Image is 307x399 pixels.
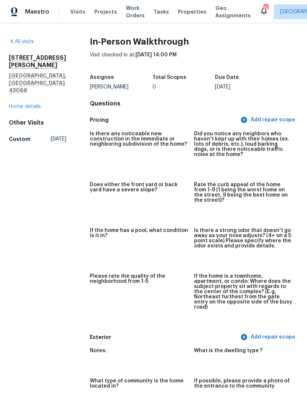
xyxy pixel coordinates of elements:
[90,116,239,124] h5: Pricing
[194,348,262,353] h5: What is the dwelling type ?
[90,228,188,238] h5: If the home has a pool, what condition is it in?
[9,132,66,146] a: Custom[DATE]
[90,182,188,192] h5: Does either the front yard or back yard have a severe slope?
[194,131,292,157] h5: Did you notice any neighbors who haven't kept up with their homes (ex. lots of debris, etc.), lou...
[242,333,295,342] span: Add repair scope
[152,84,215,90] div: 0
[194,182,292,203] h5: Rate the curb appeal of the home from 1-9 (1 being the worst home on the street, 9 being the best...
[90,131,188,147] h5: Is there any noticeable new construction in the immediate or neighboring subdivision of the home?
[90,348,107,353] h5: Notes:
[194,228,292,249] h5: Is there a strong odor that doesn't go away as your nose adjusts? (4+ on a 5 point scale) Please ...
[9,119,66,126] div: Other Visits
[90,84,152,90] div: [PERSON_NAME]
[90,274,188,284] h5: Please rate the quality of the neighborhood from 1-5
[9,135,31,143] h5: Custom
[90,75,114,80] h5: Assignee
[135,52,177,58] span: [DATE] 14:00 PM
[239,330,298,344] button: Add repair scope
[51,135,66,143] span: [DATE]
[215,84,278,90] div: [DATE]
[70,8,85,15] span: Visits
[178,8,207,15] span: Properties
[153,9,169,14] span: Tasks
[215,4,251,19] span: Geo Assignments
[90,100,298,107] h4: Questions
[90,51,298,70] div: Visit checked in at:
[242,115,295,125] span: Add repair scope
[25,8,49,15] span: Maestro
[239,113,298,127] button: Add repair scope
[9,39,34,44] a: All visits
[263,4,268,12] div: 12
[126,4,145,19] span: Work Orders
[90,378,188,389] h5: What type of community is the home located in?
[194,378,292,389] h5: If possible, please provide a photo of the entrance to the community
[9,104,41,109] a: Home details
[90,38,298,45] h2: In-Person Walkthrough
[94,8,117,15] span: Projects
[215,75,239,80] h5: Due Date
[90,333,239,341] h5: Exterior
[194,274,292,310] h5: If the home is a townhome, apartment, or condo: Where does the subject property sit with regards ...
[152,75,186,80] h5: Total Scopes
